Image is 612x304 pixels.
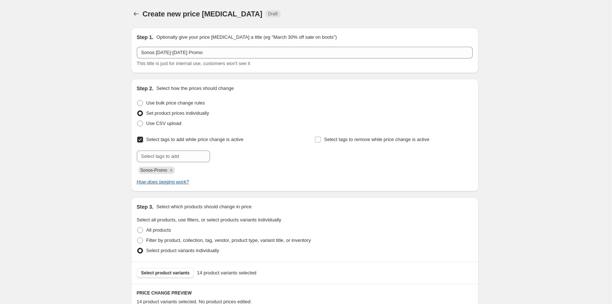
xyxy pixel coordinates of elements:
[156,203,251,210] p: Select which products should change in price
[137,290,473,296] h6: PRICE CHANGE PREVIEW
[137,179,189,185] a: How does tagging work?
[156,85,234,92] p: Select how the prices should change
[131,9,141,19] button: Price change jobs
[146,237,311,243] span: Filter by product, collection, tag, vendor, product type, variant title, or inventory
[140,168,167,173] span: Sonos-Promo
[137,61,250,66] span: This title is just for internal use, customers won't see it
[137,151,210,162] input: Select tags to add
[141,270,190,276] span: Select product variants
[146,227,171,233] span: All products
[146,121,181,126] span: Use CSV upload
[268,11,278,17] span: Draft
[156,34,337,41] p: Optionally give your price [MEDICAL_DATA] a title (eg "March 30% off sale on boots")
[137,85,154,92] h2: Step 2.
[146,110,209,116] span: Set product prices individually
[146,248,219,253] span: Select product variants individually
[137,268,194,278] button: Select product variants
[168,167,174,174] button: Remove Sonos-Promo
[143,10,263,18] span: Create new price [MEDICAL_DATA]
[197,269,256,277] span: 14 product variants selected
[137,47,473,58] input: 30% off holiday sale
[137,34,154,41] h2: Step 1.
[324,137,429,142] span: Select tags to remove while price change is active
[137,217,281,223] span: Select all products, use filters, or select products variants individually
[146,137,244,142] span: Select tags to add while price change is active
[146,100,205,106] span: Use bulk price change rules
[137,203,154,210] h2: Step 3.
